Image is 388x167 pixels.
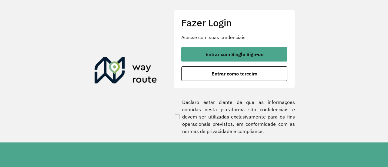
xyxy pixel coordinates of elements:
img: Roteirizador AmbevTech [95,57,157,86]
label: Declaro estar ciente de que as informações contidas nesta plataforma são confidenciais e devem se... [174,99,295,135]
p: Acesse com suas credenciais [181,34,287,41]
button: button [181,47,287,62]
span: Entrar como terceiro [212,71,257,76]
h2: Fazer Login [181,17,287,28]
button: button [181,66,287,81]
span: Entrar com Single Sign-on [206,52,263,57]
